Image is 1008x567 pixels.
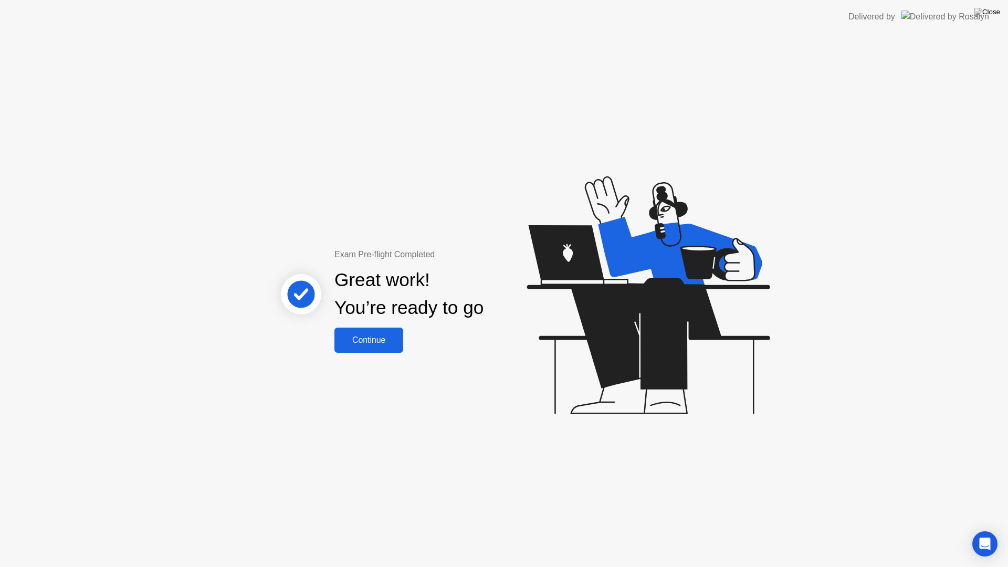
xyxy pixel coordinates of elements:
div: Great work! You’re ready to go [334,266,484,322]
img: Close [974,8,1000,16]
button: Continue [334,328,403,353]
div: Continue [338,335,400,345]
div: Open Intercom Messenger [972,531,997,556]
img: Delivered by Rosalyn [901,10,989,23]
div: Delivered by [848,10,895,23]
div: Exam Pre-flight Completed [334,248,551,261]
